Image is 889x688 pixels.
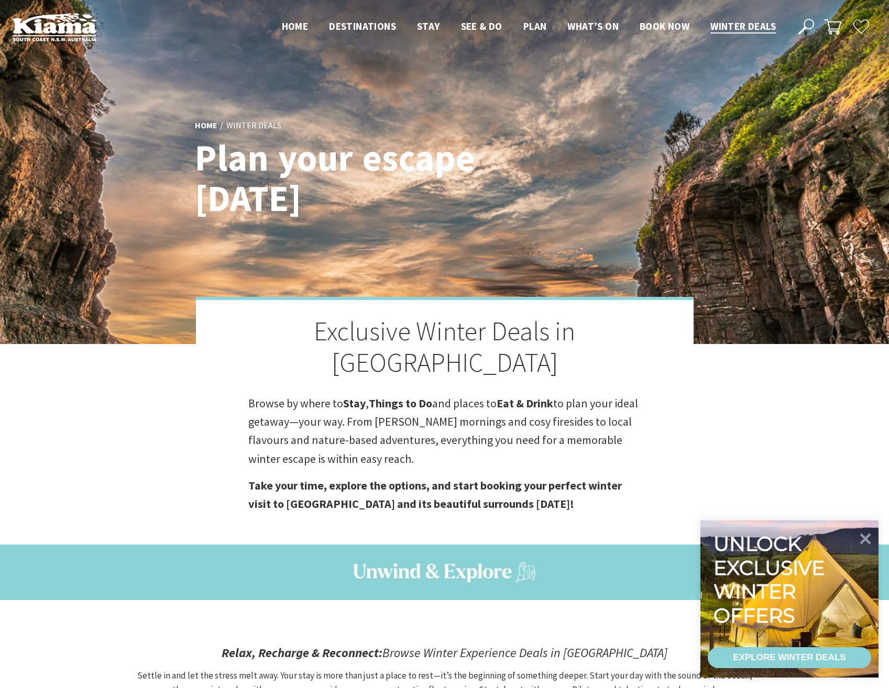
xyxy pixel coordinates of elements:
[710,20,776,32] span: Winter Deals
[329,20,396,32] span: Destinations
[369,396,432,410] strong: Things to Do
[222,645,382,661] strong: Relax, Recharge & Reconnect:
[461,20,502,32] span: See & Do
[567,20,619,32] span: What’s On
[282,20,309,32] span: Home
[248,394,641,468] p: Browse by where to , and places to to plan your ideal getaway—your way. From [PERSON_NAME] mornin...
[343,396,366,410] strong: Stay
[222,645,667,661] em: Browse Winter Experience Deals in [GEOGRAPHIC_DATA]
[733,647,846,668] div: EXPLORE WINTER DEALS
[714,532,829,627] div: Unlock exclusive winter offers
[248,478,622,511] strong: Take your time, explore the options, and start booking your perfect winter visit to [GEOGRAPHIC_D...
[523,20,547,32] span: Plan
[497,396,553,410] strong: Eat & Drink
[708,647,871,668] a: EXPLORE WINTER DEALS
[271,18,786,36] nav: Main Menu
[195,120,217,131] a: Home
[417,20,440,32] span: Stay
[195,138,491,218] h1: Plan your escape [DATE]
[13,13,96,41] img: Kiama Logo
[640,20,689,32] span: Book now
[248,316,641,379] h2: Exclusive Winter Deals in [GEOGRAPHIC_DATA]
[226,119,281,132] li: Winter Deals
